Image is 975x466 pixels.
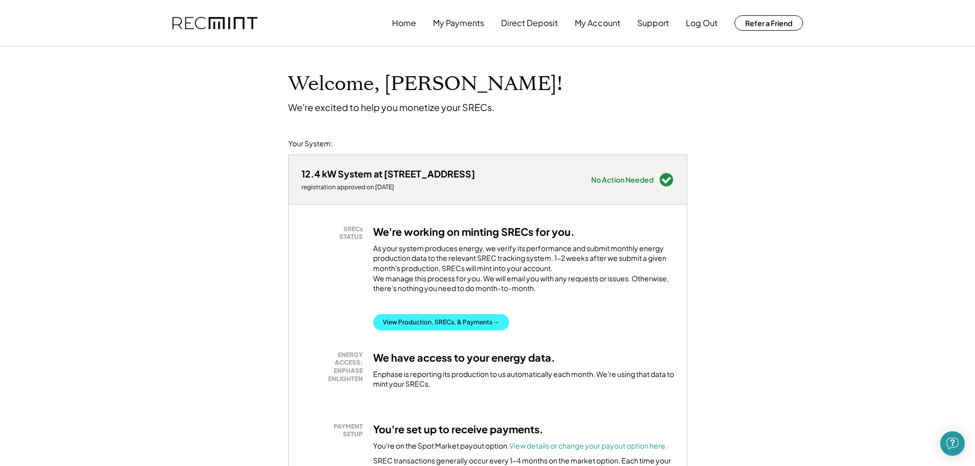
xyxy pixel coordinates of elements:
[373,243,674,299] div: As your system produces energy, we verify its performance and submit monthly energy production da...
[307,351,363,383] div: ENERGY ACCESS: ENPHASE ENLIGHTEN
[637,13,669,33] button: Support
[373,369,674,389] div: Enphase is reporting its production to us automatically each month. We're using that data to mint...
[734,15,803,31] button: Refer a Friend
[686,13,718,33] button: Log Out
[373,225,575,238] h3: We're working on minting SRECs for you.
[501,13,558,33] button: Direct Deposit
[301,183,475,191] div: registration approved on [DATE]
[433,13,484,33] button: My Payments
[288,72,562,96] h1: Welcome, [PERSON_NAME]!
[940,431,965,456] div: Open Intercom Messenger
[509,441,667,450] a: View details or change your payout option here.
[301,168,475,180] div: 12.4 kW System at [STREET_ADDRESS]
[307,423,363,438] div: PAYMENT SETUP
[373,351,555,364] h3: We have access to your energy data.
[575,13,620,33] button: My Account
[307,225,363,241] div: SRECs STATUS
[172,17,257,30] img: recmint-logotype%403x.png
[373,314,509,330] button: View Production, SRECs, & Payments →
[288,101,494,113] div: We're excited to help you monetize your SRECs.
[373,441,667,451] div: You're on the Spot Market payout option.
[288,139,333,149] div: Your System:
[392,13,416,33] button: Home
[591,176,654,183] div: No Action Needed
[373,423,544,436] h3: You're set up to receive payments.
